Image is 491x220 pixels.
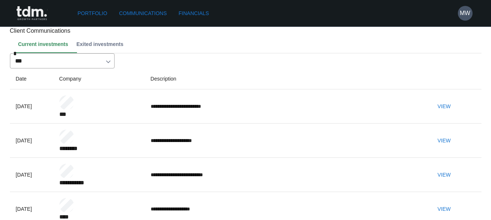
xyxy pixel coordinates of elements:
th: Company [53,68,145,89]
td: [DATE] [10,158,53,192]
div: Client notes tab [16,35,481,53]
td: [DATE] [10,89,53,124]
button: View [432,134,456,148]
button: Current investments [16,35,74,53]
button: Exited investments [74,35,129,53]
a: Portfolio [75,7,111,20]
h6: MW [460,9,470,18]
a: Financials [176,7,212,20]
p: Client Communications [10,26,481,35]
button: View [432,168,456,182]
td: [DATE] [10,124,53,158]
th: Description [145,68,427,89]
a: Communications [116,7,170,20]
button: View [432,202,456,216]
button: View [432,100,456,113]
button: MW [458,6,473,21]
th: Date [10,68,53,89]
